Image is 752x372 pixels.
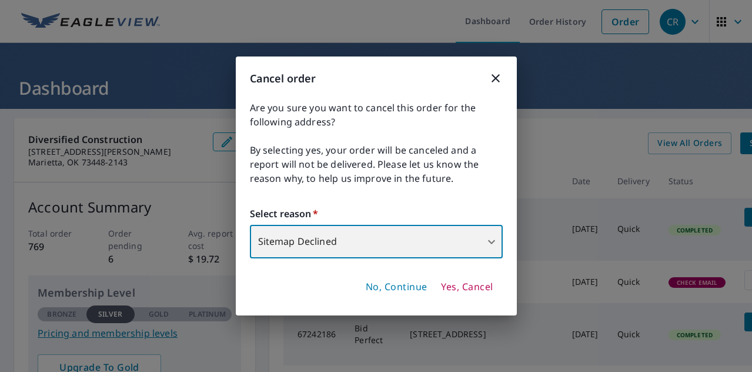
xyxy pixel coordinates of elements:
[250,225,503,258] div: Sitemap Declined
[436,277,497,297] button: Yes, Cancel
[250,207,503,221] label: Select reason
[250,101,503,129] span: Are you sure you want to cancel this order for the following address?
[441,281,493,294] span: Yes, Cancel
[361,277,432,297] button: No, Continue
[250,71,503,87] h3: Cancel order
[366,281,427,294] span: No, Continue
[250,143,503,185] span: By selecting yes, your order will be canceled and a report will not be delivered. Please let us k...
